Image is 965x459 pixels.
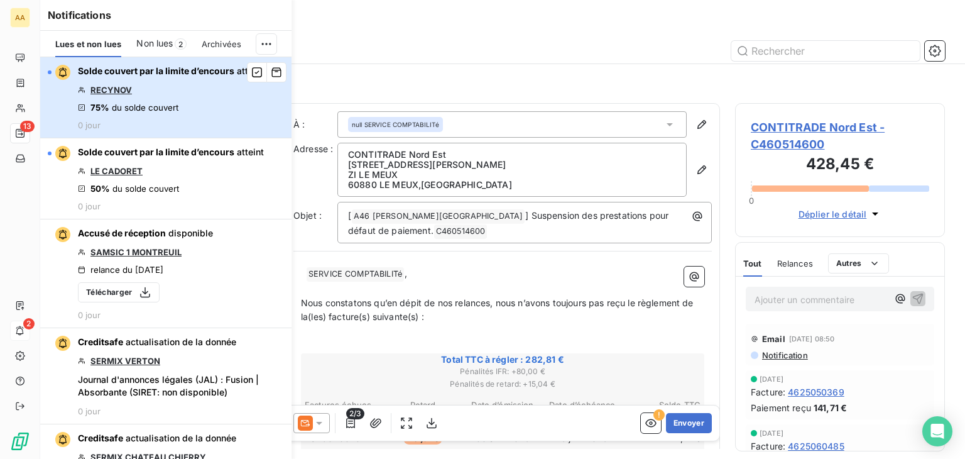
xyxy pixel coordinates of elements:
[304,399,383,412] th: Factures échues
[136,37,173,50] span: Non lues
[627,449,702,459] span: Total
[40,219,292,328] button: Accusé de réception disponibleSAMSIC 1 MONTREUILrelance du [DATE]Télécharger0 jour
[237,147,264,157] span: atteint
[303,353,702,366] span: Total TTC à régler : 282,81 €
[348,210,351,221] span: [
[405,268,407,279] span: ,
[237,65,264,76] span: atteint
[751,440,785,453] span: Facture :
[346,408,364,419] span: 2/3
[20,121,35,132] span: 13
[112,184,179,194] span: du solde couvert
[788,440,844,453] span: 4625060485
[751,119,929,153] span: CONTITRADE Nord Est - C460514600
[795,207,886,221] button: Déplier le détail
[40,57,292,138] button: Solde couvert par la limite d’encours atteintRECYNOV75% du solde couvert0 jour
[78,228,166,238] span: Accusé de réception
[762,334,785,344] span: Email
[90,356,160,366] a: SERMIX VERTON
[760,429,783,437] span: [DATE]
[78,265,163,275] div: relance du [DATE]
[751,401,811,414] span: Paiement reçu
[55,39,121,49] span: Lues et non lues
[10,431,30,451] img: Logo LeanPay
[40,328,292,424] button: Creditsafe actualisation de la donnéeSERMIX VERTONJournal d'annonces légales (JAL) : Fusion | Abs...
[352,209,525,224] span: A46 [PERSON_NAME][GEOGRAPHIC_DATA]
[751,385,785,399] span: Facture :
[78,406,101,416] span: 0 jour
[788,385,844,399] span: 4625050369
[90,247,182,257] a: SAMSIC 1 MONTREUIL
[348,180,676,190] p: 60880 LE MEUX , [GEOGRAPHIC_DATA]
[348,170,676,180] p: ZI LE MEUX
[303,366,702,377] span: Pénalités IFR : + 80,00 €
[78,65,234,76] span: Solde couvert par la limite d’encours
[78,201,101,211] span: 0 jour
[301,297,696,323] span: Nous constatons qu’en dépit de nos relances, nous n’avons toujours pas reçu le règlement de la(le...
[78,373,284,399] span: Journal d'annonces légales (JAL) : Fusion | Absorbante (SIRET: non disponible)
[348,150,676,160] p: CONTITRADE Nord Est
[78,282,160,302] button: Télécharger
[90,85,132,95] a: RECYNOV
[464,399,542,412] th: Date d’émission
[126,336,236,347] span: actualisation de la donnée
[126,433,236,443] span: actualisation de la donnée
[799,207,867,221] span: Déplier le détail
[666,413,712,433] button: Envoyer
[40,138,292,219] button: Solde couvert par la limite d’encours atteintLE CADORET50% du solde couvert0 jour
[731,41,920,61] input: Rechercher
[777,258,813,268] span: Relances
[543,399,621,412] th: Date d’échéance
[828,253,889,274] button: Autres
[751,153,929,178] h3: 428,45 €
[293,118,337,131] label: À :
[352,120,439,129] span: null SERVICE COMPTABILITé
[303,379,702,390] span: Pénalités de retard : + 15,04 €
[90,184,110,194] span: 50%
[78,336,123,347] span: Creditsafe
[293,143,333,154] span: Adresse :
[348,160,676,170] p: [STREET_ADDRESS][PERSON_NAME]
[434,224,488,239] span: C460514600
[761,350,808,360] span: Notification
[10,8,30,28] div: AA
[552,449,627,459] span: Nbr de factures
[78,310,101,320] span: 0 jour
[743,258,762,268] span: Tout
[303,449,552,459] span: Pénalités
[623,399,701,412] th: Solde TTC
[789,335,835,343] span: [DATE] 08:50
[749,196,754,206] span: 0
[202,39,241,49] span: Archivées
[90,166,143,176] a: LE CADORET
[384,399,462,412] th: Retard
[23,318,35,329] span: 2
[307,267,404,282] span: SERVICE COMPTABILITé
[922,416,952,446] div: Open Intercom Messenger
[48,8,284,23] h6: Notifications
[112,102,178,113] span: du solde couvert
[168,228,213,238] span: disponible
[293,210,322,221] span: Objet :
[814,401,847,414] span: 141,71 €
[78,147,234,157] span: Solde couvert par la limite d’encours
[348,210,671,236] span: ] Suspension des prestations pour défaut de paiement.
[78,433,123,443] span: Creditsafe
[78,120,101,130] span: 0 jour
[90,102,109,113] span: 75%
[175,38,187,50] span: 2
[760,375,783,383] span: [DATE]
